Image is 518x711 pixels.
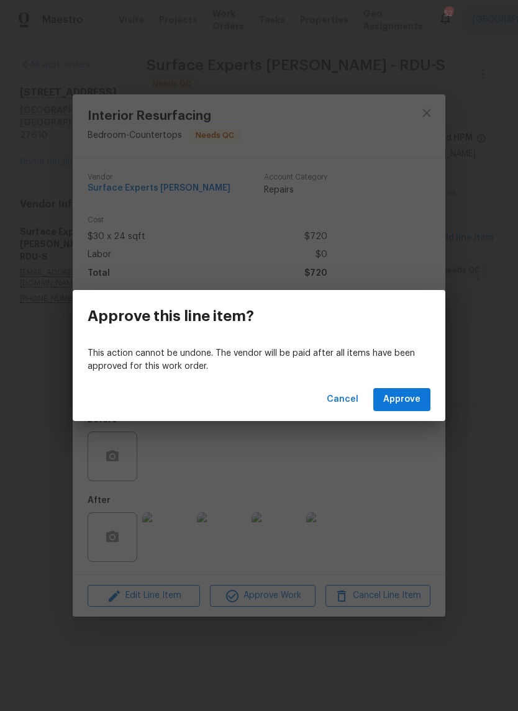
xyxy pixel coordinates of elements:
span: Cancel [327,392,358,407]
button: Approve [373,388,430,411]
h3: Approve this line item? [88,307,254,325]
p: This action cannot be undone. The vendor will be paid after all items have been approved for this... [88,347,430,373]
span: Approve [383,392,420,407]
button: Cancel [322,388,363,411]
